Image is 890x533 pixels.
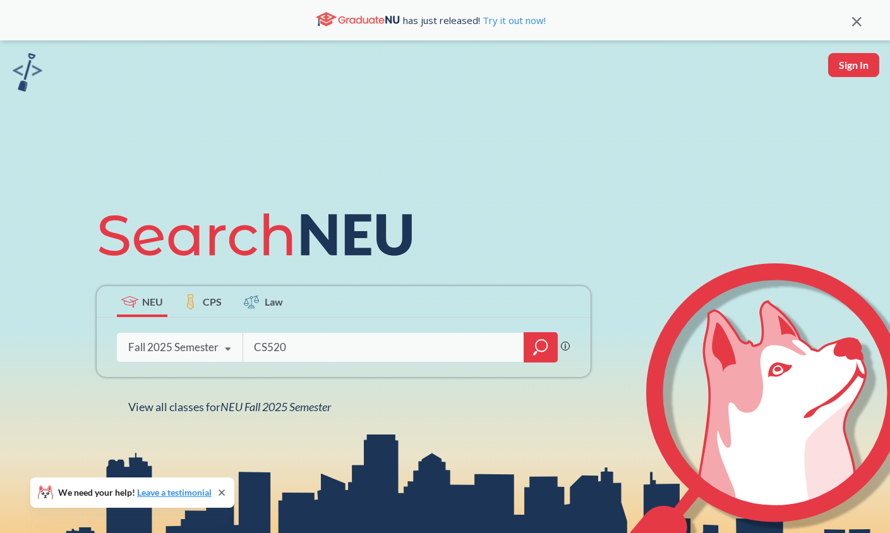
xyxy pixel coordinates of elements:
[480,14,546,27] a: Try it out now!
[203,294,222,309] span: CPS
[253,334,515,361] input: Class, professor, course number, "phrase"
[128,340,219,354] div: Fall 2025 Semester
[828,53,879,77] button: Sign In
[533,338,548,356] svg: magnifying glass
[220,400,331,414] span: NEU Fall 2025 Semester
[137,487,212,498] a: Leave a testimonial
[58,488,212,497] span: We need your help!
[265,294,283,309] span: Law
[524,332,558,362] div: magnifying glass
[403,13,546,27] span: has just released!
[13,53,42,92] img: sandbox logo
[128,400,331,414] span: View all classes for
[142,294,163,309] span: NEU
[13,53,42,95] a: sandbox logo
